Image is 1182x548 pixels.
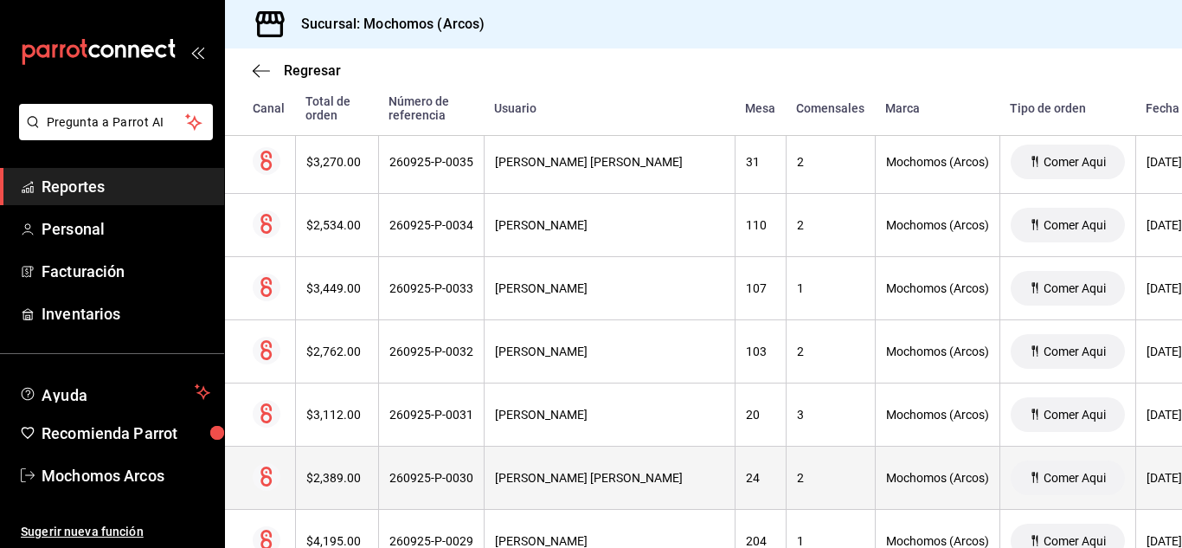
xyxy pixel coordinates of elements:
div: $3,112.00 [306,408,368,422]
span: Comer Aqui [1037,471,1113,485]
div: Comensales [796,101,864,115]
div: 260925-P-0035 [389,155,473,169]
div: Mesa [745,101,775,115]
button: open_drawer_menu [190,45,204,59]
button: Regresar [253,62,341,79]
span: Personal [42,217,210,241]
div: 260925-P-0034 [389,218,473,232]
span: Pregunta a Parrot AI [47,113,186,132]
div: Mochomos (Arcos) [886,534,989,548]
span: Regresar [284,62,341,79]
div: 3 [797,408,864,422]
span: Facturación [42,260,210,283]
div: [PERSON_NAME] [PERSON_NAME] [495,155,724,169]
div: 110 [746,218,775,232]
button: Pregunta a Parrot AI [19,104,213,140]
span: Comer Aqui [1037,345,1113,358]
div: Mochomos (Arcos) [886,471,989,485]
div: $4,195.00 [306,534,368,548]
div: Total de orden [305,94,368,122]
div: 260925-P-0032 [389,345,473,358]
div: $2,762.00 [306,345,368,358]
div: Marca [885,101,989,115]
span: Comer Aqui [1037,218,1113,232]
a: Pregunta a Parrot AI [12,126,213,144]
div: 260925-P-0029 [389,534,473,548]
div: [PERSON_NAME] [495,345,724,358]
div: [PERSON_NAME] [495,281,724,295]
div: 31 [746,155,775,169]
div: 260925-P-0030 [389,471,473,485]
div: 1 [797,534,864,548]
div: $2,389.00 [306,471,368,485]
div: [PERSON_NAME] [495,408,724,422]
div: $3,449.00 [306,281,368,295]
span: Mochomos Arcos [42,464,210,487]
span: Comer Aqui [1037,408,1113,422]
span: Comer Aqui [1037,155,1113,169]
div: Mochomos (Arcos) [886,408,989,422]
div: [PERSON_NAME] [495,218,724,232]
div: 2 [797,155,864,169]
div: 103 [746,345,775,358]
div: 24 [746,471,775,485]
div: 260925-P-0031 [389,408,473,422]
span: Comer Aqui [1037,534,1113,548]
div: 2 [797,471,864,485]
div: [PERSON_NAME] [PERSON_NAME] [495,471,724,485]
div: Mochomos (Arcos) [886,281,989,295]
div: $2,534.00 [306,218,368,232]
div: Tipo de orden [1010,101,1125,115]
span: Reportes [42,175,210,198]
div: [PERSON_NAME] [495,534,724,548]
span: Comer Aqui [1037,281,1113,295]
div: 260925-P-0033 [389,281,473,295]
div: Canal [253,101,285,115]
div: 2 [797,345,864,358]
div: $3,270.00 [306,155,368,169]
div: 1 [797,281,864,295]
div: Mochomos (Arcos) [886,345,989,358]
div: Mochomos (Arcos) [886,155,989,169]
div: 20 [746,408,775,422]
span: Inventarios [42,302,210,326]
span: Sugerir nueva función [21,523,210,541]
div: Número de referencia [389,94,473,122]
div: 2 [797,218,864,232]
div: 107 [746,281,775,295]
h3: Sucursal: Mochomos (Arcos) [287,14,485,35]
span: Recomienda Parrot [42,422,210,445]
div: Usuario [494,101,724,115]
span: Ayuda [42,382,188,403]
div: 204 [746,534,775,548]
div: Mochomos (Arcos) [886,218,989,232]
